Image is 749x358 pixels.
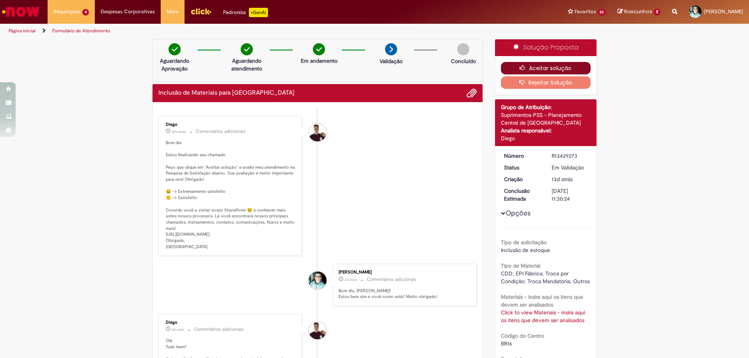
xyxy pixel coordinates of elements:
[501,103,591,111] div: Grupo de Atribuição:
[495,39,597,56] div: Solução Proposta
[552,187,588,203] div: [DATE] 11:30:24
[451,57,476,65] p: Concluído
[501,76,591,89] button: Rejeitar Solução
[309,321,327,339] div: Diego Henrique Da Silva
[344,277,357,282] span: 3d atrás
[339,270,469,275] div: [PERSON_NAME]
[467,88,477,98] button: Adicionar anexos
[498,175,546,183] dt: Criação
[52,28,110,34] a: Formulário de Atendimento
[498,152,546,160] dt: Número
[501,293,583,308] b: Materiais - insira aqui os itens que devem ser analisados
[552,175,588,183] div: 19/08/2025 15:30:20
[385,43,397,55] img: arrow-next.png
[575,8,596,16] span: Favoritos
[498,164,546,171] dt: Status
[552,176,573,183] time: 19/08/2025 15:30:20
[9,28,35,34] a: Página inicial
[309,272,327,289] div: Jean Carlos Ramos Da Silva
[339,288,469,300] p: Bom dia, [PERSON_NAME]! Estou bem sim e você como está? Muito obrigado!
[1,4,41,19] img: ServiceNow
[704,8,743,15] span: [PERSON_NAME]
[190,5,211,17] img: click_logo_yellow_360x200.png
[653,9,660,16] span: 3
[552,176,573,183] span: 13d atrás
[344,277,357,282] time: 30/08/2025 07:39:31
[501,270,590,285] span: CDD; EPI Fábrica; Troca por Condição; Troca Mandatória; Outros
[301,57,337,65] p: Em andamento
[172,129,186,134] span: 12m atrás
[169,43,181,55] img: check-circle-green.png
[598,9,606,16] span: 23
[498,187,546,203] dt: Conclusão Estimada
[156,57,193,72] p: Aguardando Aprovação
[172,129,186,134] time: 01/09/2025 08:50:26
[624,8,652,15] span: Rascunhos
[380,57,403,65] p: Validação
[501,340,512,347] span: BR16
[196,128,246,135] small: Comentários adicionais
[241,43,253,55] img: check-circle-green.png
[194,326,244,333] small: Comentários adicionais
[552,164,588,171] div: Em Validação
[367,276,417,283] small: Comentários adicionais
[223,8,268,17] div: Padroniza
[501,247,550,254] span: Inclusão de estoque
[158,90,295,97] h2: Inclusão de Materiais para Estoques Histórico de tíquete
[313,43,325,55] img: check-circle-green.png
[501,262,540,269] b: Tipo de Material
[552,152,588,160] div: R13429273
[166,122,296,127] div: Diego
[618,8,660,16] a: Rascunhos
[501,332,544,339] b: Código do Centro
[166,320,296,325] div: Diego
[501,309,585,324] a: Click to view Materiais - insira aqui os itens que devem ser analisados
[501,134,591,142] div: Diego
[501,111,591,127] div: Suprimentos PSS - Planejamento Central de [GEOGRAPHIC_DATA]
[501,62,591,74] button: Aceitar solução
[101,8,155,16] span: Despesas Corporativas
[501,239,547,246] b: Tipo de solicitação
[166,140,296,250] p: Bom dia Estou finalizando seu chamado. Peço que clique em "Aceitar solução" e avalie meu atendime...
[172,327,184,332] time: 29/08/2025 17:10:07
[172,327,184,332] span: 3d atrás
[309,123,327,141] div: Diego Henrique Da Silva
[249,8,268,17] p: +GenAi
[6,24,493,38] ul: Trilhas de página
[501,127,591,134] div: Analista responsável:
[228,57,266,72] p: Aguardando atendimento
[53,8,81,16] span: Requisições
[82,9,89,16] span: 4
[457,43,469,55] img: img-circle-grey.png
[167,8,179,16] span: More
